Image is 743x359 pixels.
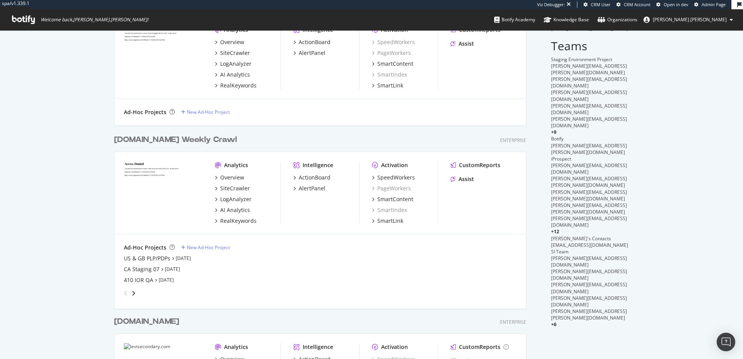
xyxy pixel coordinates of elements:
span: [PERSON_NAME][EMAIL_ADDRESS][DOMAIN_NAME] [551,89,627,102]
a: 410 IOR QA [124,276,153,284]
div: iProspect [551,156,629,162]
a: ActionBoard [293,174,330,181]
a: AlertPanel [293,185,325,192]
div: Enterprise [500,319,526,325]
a: SmartIndex [372,206,407,214]
span: [PERSON_NAME][EMAIL_ADDRESS][DOMAIN_NAME] [551,162,627,175]
a: Assist [450,40,474,48]
div: [DOMAIN_NAME] Weekly Crawl [114,134,237,145]
a: ActionBoard [293,38,330,46]
span: + 12 [551,228,559,235]
span: [PERSON_NAME][EMAIL_ADDRESS][DOMAIN_NAME] [551,255,627,268]
span: CRM Account [624,2,651,7]
span: Welcome back, [PERSON_NAME].[PERSON_NAME] ! [41,17,148,23]
a: CustomReports [450,161,500,169]
div: Open Intercom Messenger [717,333,735,351]
div: angle-right [131,289,136,297]
div: Overview [220,38,244,46]
div: Staging Environment Project [551,56,629,63]
a: LogAnalyzer [215,195,252,203]
a: RealKeywords [215,82,257,89]
span: CRM User [591,2,611,7]
a: Knowledge Base [544,9,589,30]
span: [PERSON_NAME][EMAIL_ADDRESS][PERSON_NAME][DOMAIN_NAME] [551,202,627,215]
a: CRM User [584,2,611,8]
a: SiteCrawler [215,185,250,192]
h2: Teams [551,39,629,52]
div: AI Analytics [220,206,250,214]
span: [PERSON_NAME][EMAIL_ADDRESS][DOMAIN_NAME] [551,281,627,294]
div: Ad-Hoc Projects [124,108,166,116]
a: LogAnalyzer [215,60,252,68]
span: Admin Page [702,2,726,7]
a: CustomReports [450,343,509,351]
div: SiteCrawler [220,49,250,57]
span: + 9 [551,129,556,135]
span: Open in dev [664,2,688,7]
div: SmartLink [377,217,403,225]
a: CRM Account [616,2,651,8]
div: ActionBoard [299,38,330,46]
a: Botify Academy [494,9,535,30]
span: [PERSON_NAME][EMAIL_ADDRESS][PERSON_NAME][DOMAIN_NAME] [551,308,627,321]
a: AI Analytics [215,71,250,79]
span: [PERSON_NAME][EMAIL_ADDRESS][DOMAIN_NAME] [551,295,627,308]
a: PageWorkers [372,49,411,57]
div: Analytics [224,343,248,351]
div: [DOMAIN_NAME] [114,316,179,327]
div: AI Analytics [220,71,250,79]
div: Activation [381,343,408,351]
a: Admin Page [694,2,726,8]
div: CustomReports [459,343,500,351]
div: ActionBoard [299,174,330,181]
div: SpeedWorkers [377,174,415,181]
a: PageWorkers [372,185,411,192]
div: SiteCrawler [220,185,250,192]
a: Organizations [597,9,637,30]
span: joe.mcdonald [653,16,727,23]
span: [EMAIL_ADDRESS][DOMAIN_NAME] [551,25,628,32]
span: [PERSON_NAME][EMAIL_ADDRESS][DOMAIN_NAME] [551,215,627,228]
div: Ad-Hoc Projects [124,244,166,251]
div: SmartLink [377,82,403,89]
a: [DATE] [176,255,191,262]
a: US & GB PLP/PDPs [124,255,170,262]
div: CustomReports [459,161,500,169]
a: [DOMAIN_NAME] Weekly Crawl [114,134,240,145]
div: AlertPanel [299,185,325,192]
a: [DATE] [159,277,174,283]
a: Open in dev [656,2,688,8]
div: Botify [551,135,629,142]
div: Botify Academy [494,16,535,24]
div: SmartContent [377,195,413,203]
button: [PERSON_NAME].[PERSON_NAME] [637,14,739,26]
a: SmartIndex [372,71,407,79]
img: levipilot.com [124,26,202,89]
a: SmartContent [372,195,413,203]
a: AlertPanel [293,49,325,57]
a: SpeedWorkers [372,174,415,181]
span: [PERSON_NAME][EMAIL_ADDRESS][PERSON_NAME][DOMAIN_NAME] [551,63,627,76]
a: [DATE] [165,266,180,272]
div: Analytics [224,161,248,169]
a: SpeedWorkers [372,38,415,46]
a: New Ad-Hoc Project [181,109,230,115]
div: LogAnalyzer [220,60,252,68]
div: Assist [459,40,474,48]
span: [PERSON_NAME][EMAIL_ADDRESS][DOMAIN_NAME] [551,103,627,116]
a: AI Analytics [215,206,250,214]
div: Intelligence [303,161,333,169]
a: SmartLink [372,82,403,89]
span: [EMAIL_ADDRESS][DOMAIN_NAME] [551,242,628,248]
img: Levi.com [124,161,202,224]
span: [PERSON_NAME][EMAIL_ADDRESS][DOMAIN_NAME] [551,116,627,129]
div: Viz Debugger: [537,2,565,8]
div: Activation [381,161,408,169]
span: [PERSON_NAME][EMAIL_ADDRESS][DOMAIN_NAME] [551,268,627,281]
